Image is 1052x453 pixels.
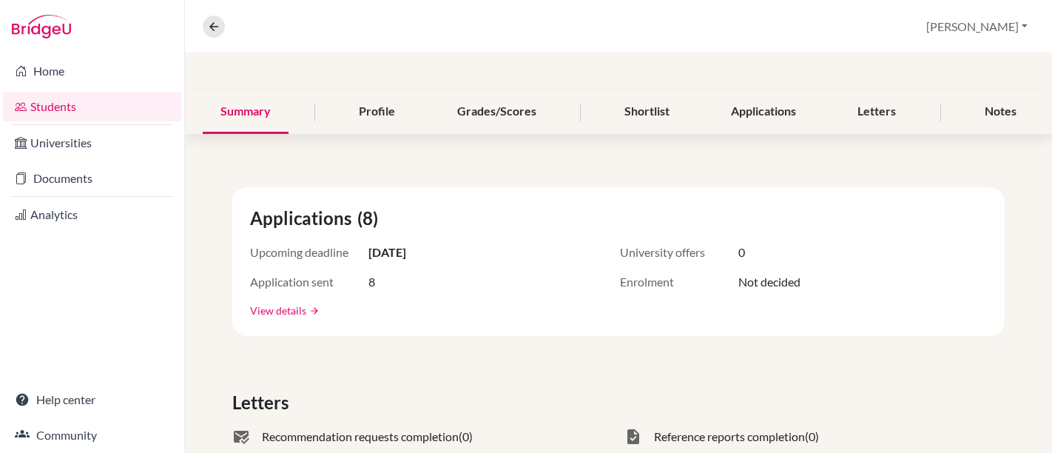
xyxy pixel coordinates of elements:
[805,428,819,446] span: (0)
[654,428,805,446] span: Reference reports completion
[840,90,914,134] div: Letters
[3,385,181,415] a: Help center
[459,428,473,446] span: (0)
[738,244,745,261] span: 0
[607,90,687,134] div: Shortlist
[357,205,384,232] span: (8)
[250,273,368,291] span: Application sent
[3,164,181,193] a: Documents
[3,56,181,86] a: Home
[920,13,1034,41] button: [PERSON_NAME]
[624,428,642,446] span: task
[250,205,357,232] span: Applications
[967,90,1034,134] div: Notes
[232,389,294,416] span: Letters
[3,420,181,450] a: Community
[3,128,181,158] a: Universities
[306,306,320,316] a: arrow_forward
[620,244,738,261] span: University offers
[368,273,375,291] span: 8
[250,303,306,318] a: View details
[250,244,368,261] span: Upcoming deadline
[738,273,800,291] span: Not decided
[232,428,250,446] span: mark_email_read
[439,90,554,134] div: Grades/Scores
[262,428,459,446] span: Recommendation requests completion
[203,90,289,134] div: Summary
[620,273,738,291] span: Enrolment
[713,90,814,134] div: Applications
[12,15,71,38] img: Bridge-U
[341,90,413,134] div: Profile
[3,92,181,121] a: Students
[3,200,181,229] a: Analytics
[368,244,406,261] span: [DATE]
